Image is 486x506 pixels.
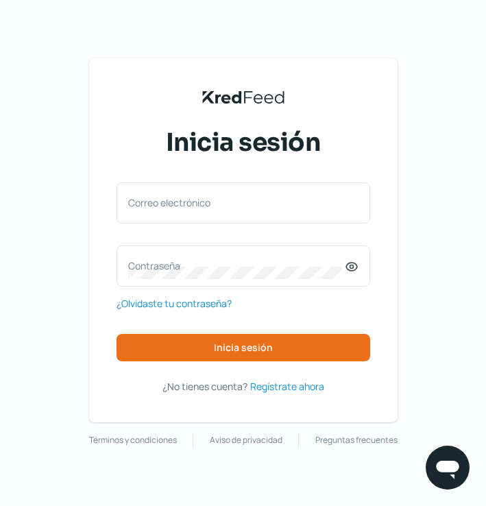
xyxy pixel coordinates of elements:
a: Términos y condiciones [89,433,177,448]
span: ¿No tienes cuenta? [162,380,247,393]
span: Inicia sesión [166,125,321,160]
label: Contraseña [128,259,345,272]
img: chatIcon [434,454,461,481]
a: ¿Olvidaste tu contraseña? [117,295,232,312]
a: Regístrate ahora [250,378,324,395]
a: Preguntas frecuentes [315,433,398,448]
button: Inicia sesión [117,334,370,361]
a: Aviso de privacidad [210,433,282,448]
span: Inicia sesión [214,343,273,352]
label: Correo electrónico [128,196,345,209]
